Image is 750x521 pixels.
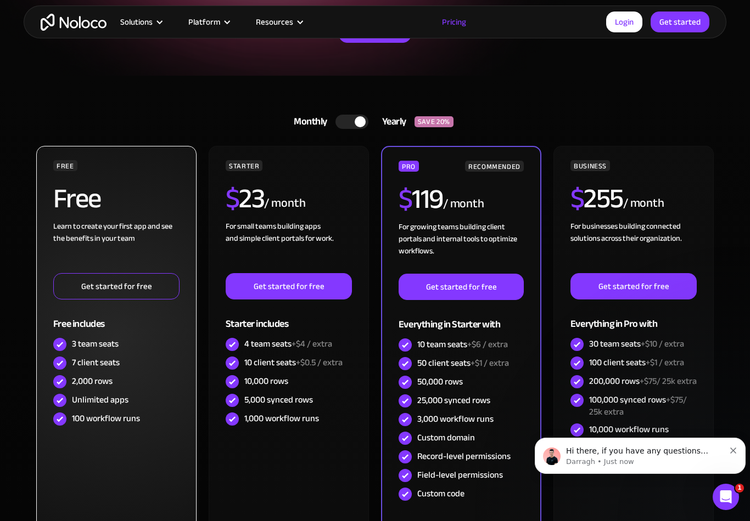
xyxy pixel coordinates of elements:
[399,274,524,300] a: Get started for free
[417,432,475,444] div: Custom domain
[72,375,113,387] div: 2,000 rows
[589,375,697,387] div: 200,000 rows
[226,299,352,335] div: Starter includes
[465,161,524,172] div: RECOMMENDED
[256,15,293,29] div: Resources
[570,220,697,273] div: For businesses building connected solutions across their organization. ‍
[399,173,412,225] span: $
[244,412,319,424] div: 1,000 workflow runs
[53,299,180,335] div: Free includes
[226,273,352,299] a: Get started for free
[175,15,242,29] div: Platform
[417,376,463,388] div: 50,000 rows
[589,392,687,420] span: +$75/ 25k extra
[53,160,77,171] div: FREE
[417,488,464,500] div: Custom code
[244,338,332,350] div: 4 team seats
[72,412,140,424] div: 100 workflow runs
[589,356,684,369] div: 100 client seats
[53,185,101,212] h2: Free
[417,450,511,462] div: Record-level permissions
[570,173,584,224] span: $
[417,469,503,481] div: Field-level permissions
[72,394,128,406] div: Unlimited apps
[53,220,180,273] div: Learn to create your first app and see the benefits in your team ‍
[53,273,180,299] a: Get started for free
[417,338,508,350] div: 10 team seats
[399,221,524,274] div: For growing teams building client portals and internal tools to optimize workflows.
[651,12,709,32] a: Get started
[120,15,153,29] div: Solutions
[443,195,484,213] div: / month
[242,15,315,29] div: Resources
[399,185,443,213] h2: 119
[264,195,305,212] div: / month
[417,394,490,406] div: 25,000 synced rows
[428,15,480,29] a: Pricing
[641,336,684,352] span: +$10 / extra
[530,415,750,491] iframe: Intercom notifications message
[417,357,509,369] div: 50 client seats
[570,160,610,171] div: BUSINESS
[368,114,415,130] div: Yearly
[226,160,262,171] div: STARTER
[226,173,239,224] span: $
[280,114,335,130] div: Monthly
[713,484,739,510] iframe: Intercom live chat
[467,336,508,353] span: +$6 / extra
[72,356,120,369] div: 7 client seats
[570,299,697,335] div: Everything in Pro with
[41,14,107,31] a: home
[606,12,642,32] a: Login
[589,338,684,350] div: 30 team seats
[640,373,697,389] span: +$75/ 25k extra
[226,220,352,273] div: For small teams building apps and simple client portals for work. ‍
[244,375,288,387] div: 10,000 rows
[292,336,332,352] span: +$4 / extra
[399,161,419,172] div: PRO
[735,484,744,492] span: 1
[399,300,524,336] div: Everything in Starter with
[570,273,697,299] a: Get started for free
[415,116,454,127] div: SAVE 20%
[244,356,343,369] div: 10 client seats
[589,394,697,418] div: 100,000 synced rows
[623,195,664,212] div: / month
[417,413,494,425] div: 3,000 workflow runs
[570,185,623,212] h2: 255
[471,355,509,371] span: +$1 / extra
[244,394,313,406] div: 5,000 synced rows
[646,354,684,371] span: +$1 / extra
[72,338,119,350] div: 3 team seats
[226,185,265,212] h2: 23
[296,354,343,371] span: +$0.5 / extra
[188,15,220,29] div: Platform
[107,15,175,29] div: Solutions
